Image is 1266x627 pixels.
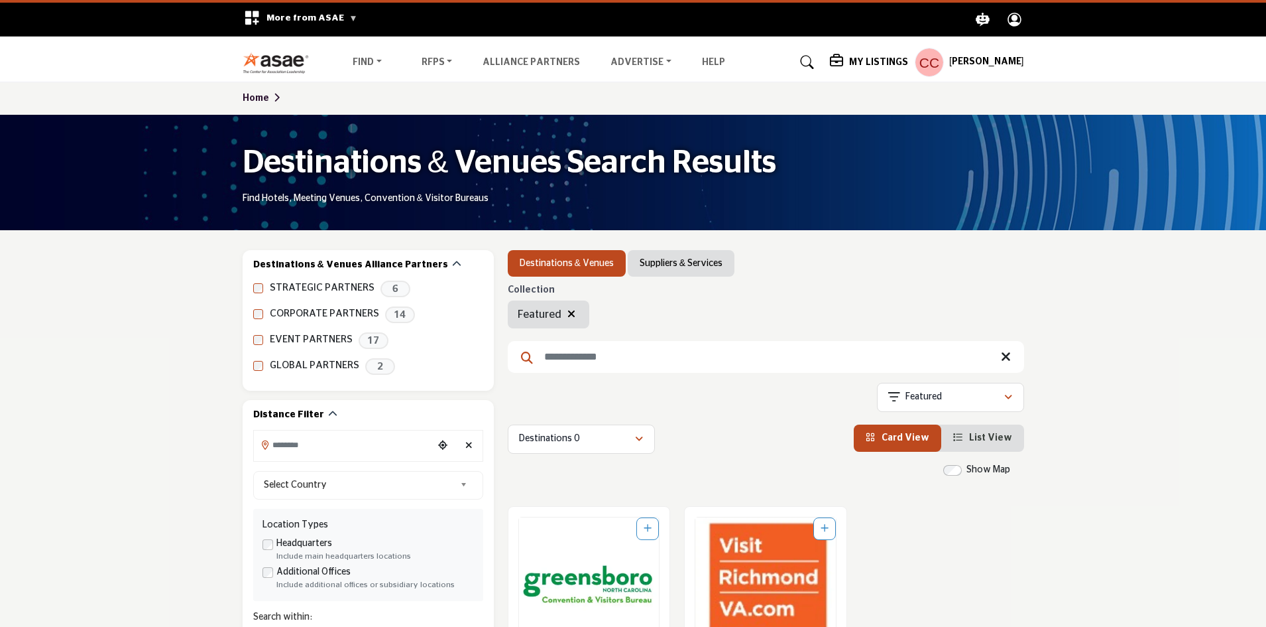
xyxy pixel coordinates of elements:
div: More from ASAE [235,3,366,36]
div: Search within: [253,610,483,624]
input: GLOBAL PARTNERS checkbox [253,361,263,371]
a: Advertise [601,53,681,72]
h2: Destinations & Venues Alliance Partners [253,259,448,272]
p: Featured [905,391,942,404]
h5: My Listings [849,56,908,68]
input: EVENT PARTNERS checkbox [253,335,263,345]
button: Featured [877,383,1024,412]
div: Include additional offices or subsidiary locations [276,579,474,591]
div: My Listings [830,54,908,70]
a: Suppliers & Services [640,257,722,270]
span: 6 [380,281,410,297]
a: Destinations & Venues [520,257,614,270]
span: Card View [882,433,929,443]
span: 14 [385,307,415,323]
img: Site Logo [243,52,316,74]
input: Search Location [254,432,433,458]
a: RFPs [412,53,462,72]
h1: Destinations & Venues Search Results [243,143,776,184]
a: Add To List [821,524,829,533]
h5: [PERSON_NAME] [949,56,1024,69]
div: Location Types [262,518,474,532]
input: STRATEGIC PARTNERS checkbox [253,283,263,293]
label: Headquarters [276,537,332,551]
span: 2 [365,358,395,375]
h6: Collection [508,285,589,296]
li: Card View [854,425,941,452]
h2: Distance Filter [253,409,324,422]
input: CORPORATE PARTNERS checkbox [253,309,263,319]
button: Destinations 0 [508,425,655,454]
a: Home [243,94,284,103]
label: Additional Offices [276,565,351,579]
div: Clear search location [459,432,479,460]
span: 17 [359,332,388,349]
span: List View [969,433,1012,443]
label: GLOBAL PARTNERS [270,358,359,374]
a: Add To List [644,524,652,533]
label: Show Map [966,463,1010,477]
p: Find Hotels, Meeting Venues, Convention & Visitor Bureaus [243,192,489,206]
a: View Card [866,433,929,443]
a: Find [343,53,391,72]
a: Alliance Partners [483,58,580,67]
a: Search [787,52,823,73]
div: Include main headquarters locations [276,551,474,563]
input: Search Keyword [508,341,1024,373]
p: Destinations 0 [519,433,579,446]
a: View List [953,433,1012,443]
li: List View [941,425,1024,452]
span: Select Country [264,477,455,493]
label: STRATEGIC PARTNERS [270,281,374,296]
label: CORPORATE PARTNERS [270,307,379,322]
div: Choose your current location [433,432,453,460]
span: More from ASAE [266,13,357,23]
button: Show hide supplier dropdown [915,48,944,77]
span: Featured [518,309,561,320]
label: EVENT PARTNERS [270,332,353,348]
a: Help [702,58,725,67]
